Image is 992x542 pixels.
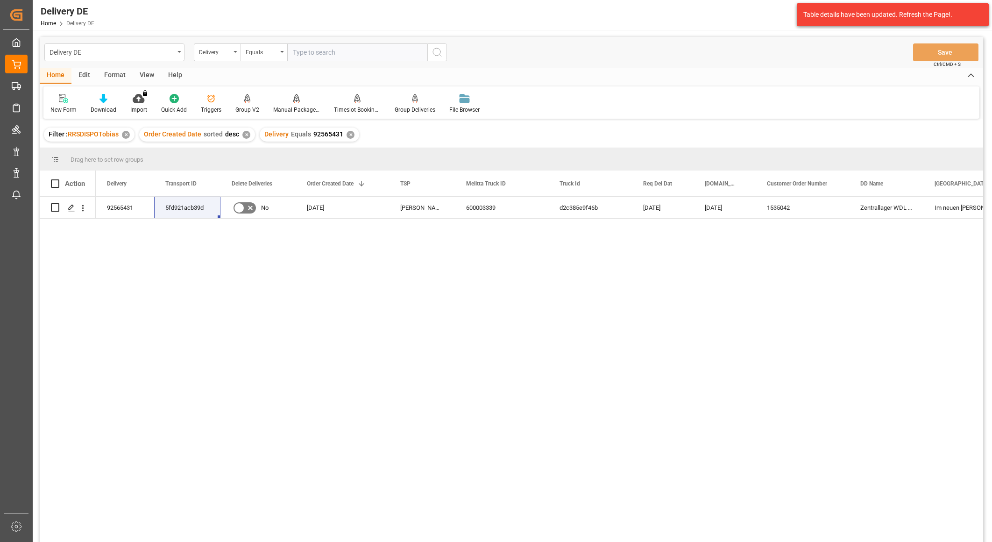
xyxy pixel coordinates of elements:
span: desc [225,130,239,138]
div: View [133,68,161,84]
div: New Form [50,106,77,114]
button: Save [913,43,978,61]
button: open menu [194,43,241,61]
div: Zentrallager WDL Wasgau [849,197,923,218]
div: Quick Add [161,106,187,114]
span: Melitta Truck ID [466,180,506,187]
div: 600003339 [455,197,548,218]
div: 5fd921acb39d [154,197,220,218]
span: Req Del Dat [643,180,672,187]
span: Transport ID [165,180,197,187]
span: Order Created Date [144,130,201,138]
span: Filter : [49,130,68,138]
span: Ctrl/CMD + S [934,61,961,68]
span: DD Name [860,180,883,187]
div: d2c385e9f46b [548,197,632,218]
input: Type to search [287,43,427,61]
div: 92565431 [96,197,154,218]
div: [PERSON_NAME] DE [389,197,455,218]
div: Delivery [199,46,231,57]
div: Help [161,68,189,84]
div: Manual Package TypeDetermination [273,106,320,114]
div: 1535042 [756,197,849,218]
div: Action [65,179,85,188]
div: Group V2 [235,106,259,114]
span: Truck Id [560,180,580,187]
span: Customer Order Number [767,180,827,187]
span: Equals [291,130,311,138]
div: Press SPACE to select this row. [40,197,96,219]
div: Triggers [201,106,221,114]
span: No [261,197,269,219]
span: Delete Deliveries [232,180,272,187]
span: Delivery [264,130,289,138]
div: Timeslot Booking Report [334,106,381,114]
div: Format [97,68,133,84]
button: open menu [241,43,287,61]
div: [DATE] [694,197,756,218]
div: ✕ [242,131,250,139]
div: Edit [71,68,97,84]
div: [DATE] [632,197,694,218]
div: [DATE] [296,197,389,218]
span: sorted [204,130,223,138]
span: Drag here to set row groups [71,156,143,163]
div: ✕ [347,131,354,139]
span: TSP [400,180,411,187]
span: [DOMAIN_NAME] Dat [705,180,736,187]
span: [GEOGRAPHIC_DATA] [935,180,988,187]
button: open menu [44,43,184,61]
span: RRSDISPOTobias [68,130,119,138]
span: Delivery [107,180,127,187]
span: Order Created Date [307,180,354,187]
a: Home [41,20,56,27]
div: Table details have been updated. Refresh the Page!. [803,10,975,20]
div: Group Deliveries [395,106,435,114]
span: 92565431 [313,130,343,138]
div: Delivery DE [50,46,174,57]
div: ✕ [122,131,130,139]
div: Home [40,68,71,84]
div: File Browser [449,106,480,114]
button: search button [427,43,447,61]
div: Delivery DE [41,4,94,18]
div: Equals [246,46,277,57]
div: Download [91,106,116,114]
